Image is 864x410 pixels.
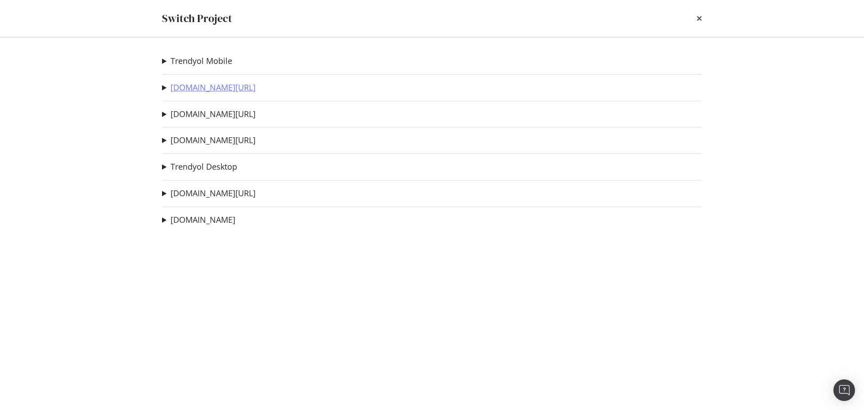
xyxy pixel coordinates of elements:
[162,135,256,146] summary: [DOMAIN_NAME][URL]
[162,214,235,226] summary: [DOMAIN_NAME]
[171,189,256,198] a: [DOMAIN_NAME][URL]
[171,56,232,66] a: Trendyol Mobile
[171,135,256,145] a: [DOMAIN_NAME][URL]
[162,11,232,26] div: Switch Project
[162,161,237,173] summary: Trendyol Desktop
[162,82,256,94] summary: [DOMAIN_NAME][URL]
[162,55,232,67] summary: Trendyol Mobile
[171,109,256,119] a: [DOMAIN_NAME][URL]
[697,11,702,26] div: times
[171,215,235,225] a: [DOMAIN_NAME]
[162,188,256,199] summary: [DOMAIN_NAME][URL]
[162,108,256,120] summary: [DOMAIN_NAME][URL]
[833,379,855,401] div: Open Intercom Messenger
[171,83,256,92] a: [DOMAIN_NAME][URL]
[171,162,237,171] a: Trendyol Desktop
